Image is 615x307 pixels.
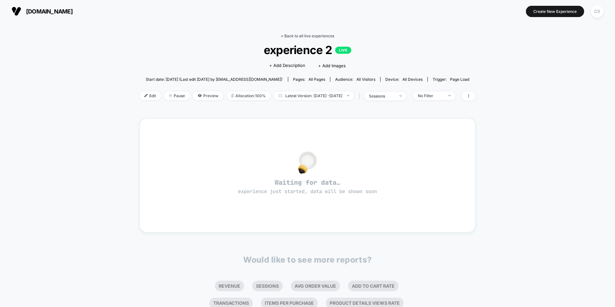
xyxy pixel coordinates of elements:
div: Pages: [293,77,325,82]
span: Pause [164,91,190,100]
img: end [399,95,402,97]
button: [DOMAIN_NAME] [10,6,75,16]
span: Latest Version: [DATE] - [DATE] [274,91,354,100]
span: Start date: [DATE] (Last edit [DATE] by [EMAIL_ADDRESS][DOMAIN_NAME]) [146,77,282,82]
img: end [169,94,172,97]
p: LIVE [335,47,351,54]
span: + Add Description [269,62,305,69]
div: Trigger: [433,77,469,82]
div: Audience: [335,77,375,82]
img: calendar [279,94,282,97]
span: Preview [193,91,223,100]
img: end [347,95,349,96]
span: All Visitors [356,77,375,82]
span: Waiting for data… [151,178,464,195]
img: rebalance [231,94,234,98]
span: Edit [140,91,161,100]
li: Revenue [215,281,244,291]
span: [DOMAIN_NAME] [26,8,73,15]
span: | [357,91,364,101]
span: + Add Images [318,63,346,68]
span: experience just started, data will be shown soon [238,188,377,195]
span: experience 2 [156,43,459,57]
span: Allocation: 100% [226,91,271,100]
a: < Back to all live experiences [281,33,334,38]
img: end [448,95,451,96]
div: No Filter [418,93,444,98]
span: all pages [308,77,325,82]
li: Add To Cart Rate [348,281,399,291]
button: CS [589,5,605,18]
span: Device: [380,77,427,82]
div: CS [591,5,603,18]
li: Sessions [252,281,283,291]
div: sessions [369,94,395,98]
img: Visually logo [12,6,21,16]
button: Create New Experience [526,6,584,17]
span: all devices [402,77,423,82]
img: no_data [298,151,317,174]
li: Avg Order Value [291,281,340,291]
p: Would like to see more reports? [243,255,372,265]
img: edit [144,94,148,97]
span: Page Load [450,77,469,82]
